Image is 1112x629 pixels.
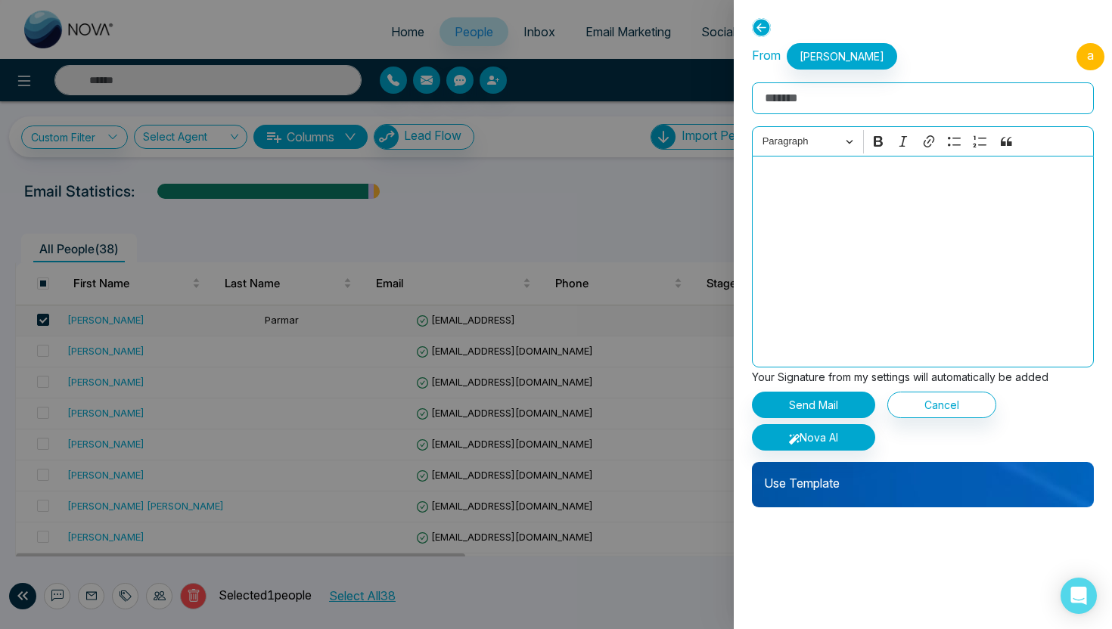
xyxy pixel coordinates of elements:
span: a [1076,43,1104,70]
small: Your Signature from my settings will automatically be added [752,370,1048,383]
span: Paragraph [763,132,841,150]
button: Paragraph [756,130,860,153]
span: [PERSON_NAME] [787,43,897,70]
p: From [752,43,897,70]
button: Cancel [887,392,996,418]
div: Editor toolbar [752,126,1094,156]
div: Editor editing area: main [752,156,1094,367]
button: Nova AI [752,424,875,451]
p: Use Template [752,462,1094,492]
button: Send Mail [752,392,875,418]
div: Open Intercom Messenger [1061,578,1097,614]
